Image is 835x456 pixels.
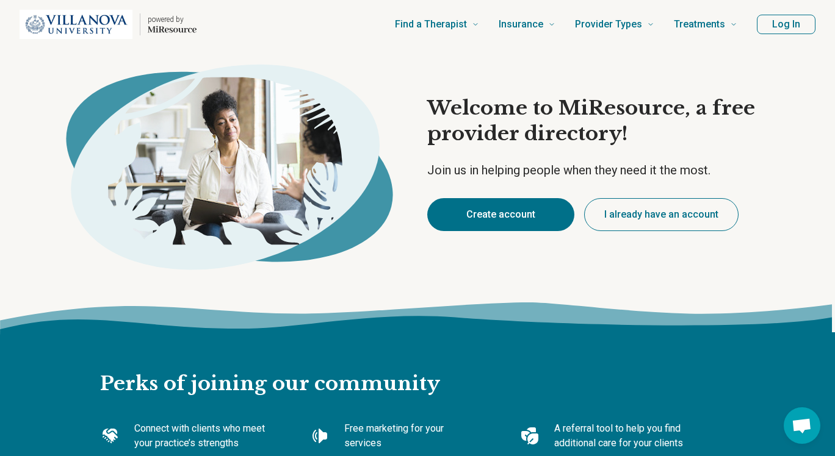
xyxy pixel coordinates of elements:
h2: Perks of joining our community [100,332,735,397]
a: Home page [20,5,197,44]
p: A referral tool to help you find additional care for your clients [554,421,691,451]
button: I already have an account [584,198,739,231]
span: Find a Therapist [395,16,467,33]
span: Treatments [674,16,725,33]
p: Connect with clients who meet your practice’s strengths [134,421,271,451]
p: Join us in helping people when they need it the most. [427,162,789,179]
div: Open chat [784,407,820,444]
h1: Welcome to MiResource, a free provider directory! [427,96,789,146]
p: Free marketing for your services [344,421,481,451]
span: Provider Types [575,16,642,33]
p: powered by [148,15,197,24]
span: Insurance [499,16,543,33]
button: Log In [757,15,815,34]
button: Create account [427,198,574,231]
